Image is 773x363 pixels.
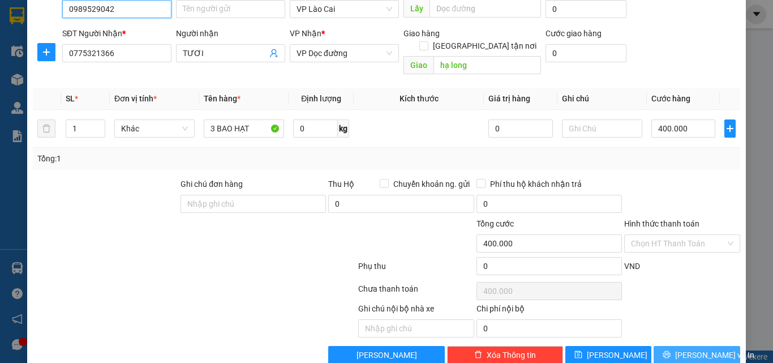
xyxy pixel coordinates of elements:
input: Ghi chú đơn hàng [181,195,326,213]
div: Chưa thanh toán [357,283,475,302]
div: Phụ thu [357,260,475,280]
input: VD: Bàn, Ghế [204,119,284,138]
input: 0 [488,119,552,138]
span: Giao hàng [403,29,440,38]
label: Ghi chú đơn hàng [181,180,243,189]
span: save [574,351,582,360]
input: Cước giao hàng [546,44,626,62]
strong: Công ty TNHH Phúc Xuyên [12,6,106,30]
span: [PERSON_NAME] [587,349,647,361]
span: Giao [403,56,433,74]
span: [PERSON_NAME] và In [675,349,754,361]
strong: 0888 827 827 - 0848 827 827 [24,53,113,73]
input: Dọc đường [433,56,541,74]
span: VP Dọc đường [297,45,392,62]
div: SĐT Người Nhận [62,27,171,40]
span: plus [725,124,735,133]
span: SL [66,94,75,103]
button: plus [724,119,736,138]
button: delete [37,119,55,138]
span: VP Lào Cai [297,1,392,18]
span: Phí thu hộ khách nhận trả [486,178,586,190]
label: Hình thức thanh toán [624,219,699,228]
span: printer [663,351,671,360]
span: [GEOGRAPHIC_DATA] tận nơi [428,40,541,52]
span: VND [624,262,640,271]
span: Chuyển khoản ng. gửi [389,178,474,190]
label: Cước giao hàng [546,29,602,38]
span: Cước hàng [651,94,690,103]
div: Ghi chú nội bộ nhà xe [358,302,474,319]
span: Kích thước [400,94,439,103]
span: Gửi hàng [GEOGRAPHIC_DATA]: Hotline: [5,33,114,73]
input: Nhập ghi chú [358,319,474,338]
span: Gửi hàng Hạ Long: Hotline: [10,76,109,106]
strong: 024 3236 3236 - [6,43,114,63]
span: delete [474,351,482,360]
span: plus [38,48,55,57]
span: Tên hàng [204,94,241,103]
span: Định lượng [301,94,341,103]
input: Ghi Chú [562,119,642,138]
div: Người nhận [176,27,285,40]
div: Tổng: 1 [37,152,299,165]
span: Xóa Thông tin [487,349,536,361]
span: kg [338,119,349,138]
span: Tổng cước [476,219,514,228]
span: [PERSON_NAME] [357,349,417,361]
span: user-add [269,49,278,58]
span: Thu Hộ [328,180,354,189]
span: VP Nhận [290,29,321,38]
th: Ghi chú [557,88,647,110]
span: Giá trị hàng [488,94,530,103]
span: Đơn vị tính [114,94,157,103]
div: Chi phí nội bộ [476,302,622,319]
button: plus [37,43,55,61]
span: Khác [121,120,188,137]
